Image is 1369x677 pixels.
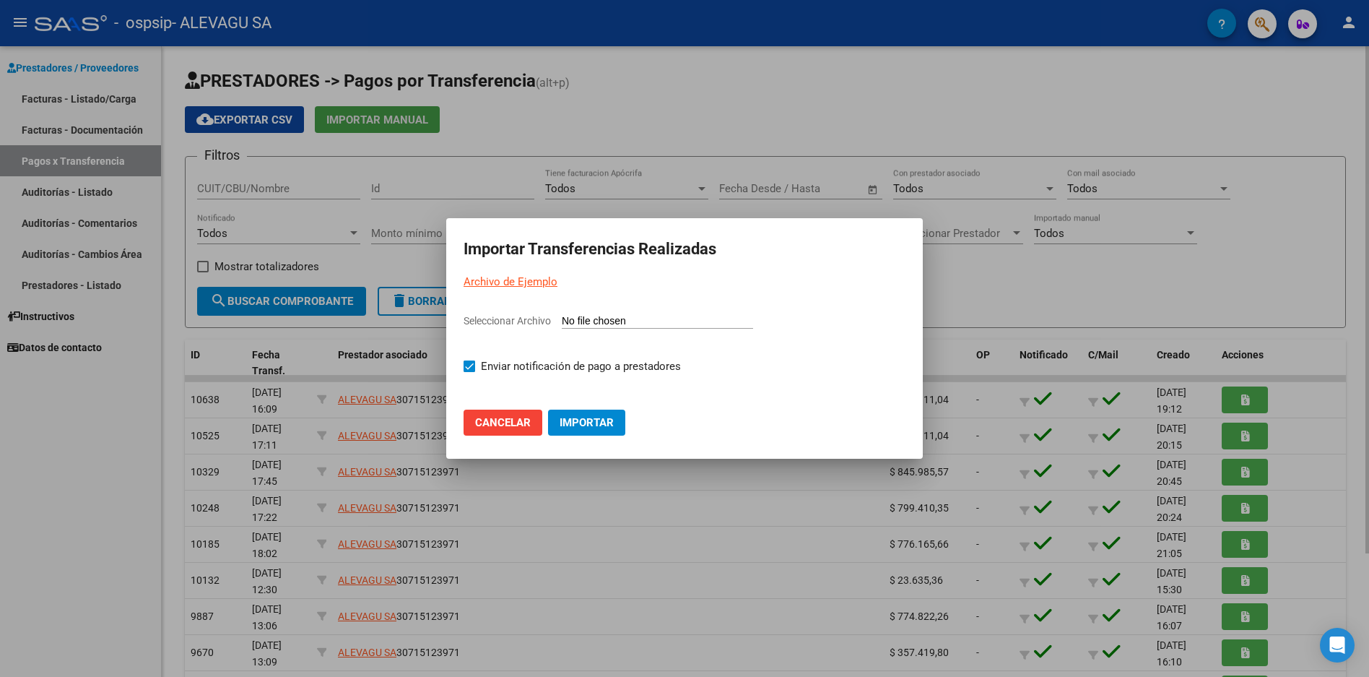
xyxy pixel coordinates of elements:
[481,358,681,375] span: Enviar notificación de pago a prestadores
[464,410,542,436] button: Cancelar
[464,275,557,288] a: Archivo de Ejemplo
[475,416,531,429] span: Cancelar
[1320,628,1355,663] div: Open Intercom Messenger
[464,236,905,263] h2: Importar Transferencias Realizadas
[548,410,625,436] button: Importar
[560,416,614,429] span: Importar
[464,315,551,327] span: Seleccionar Archivo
